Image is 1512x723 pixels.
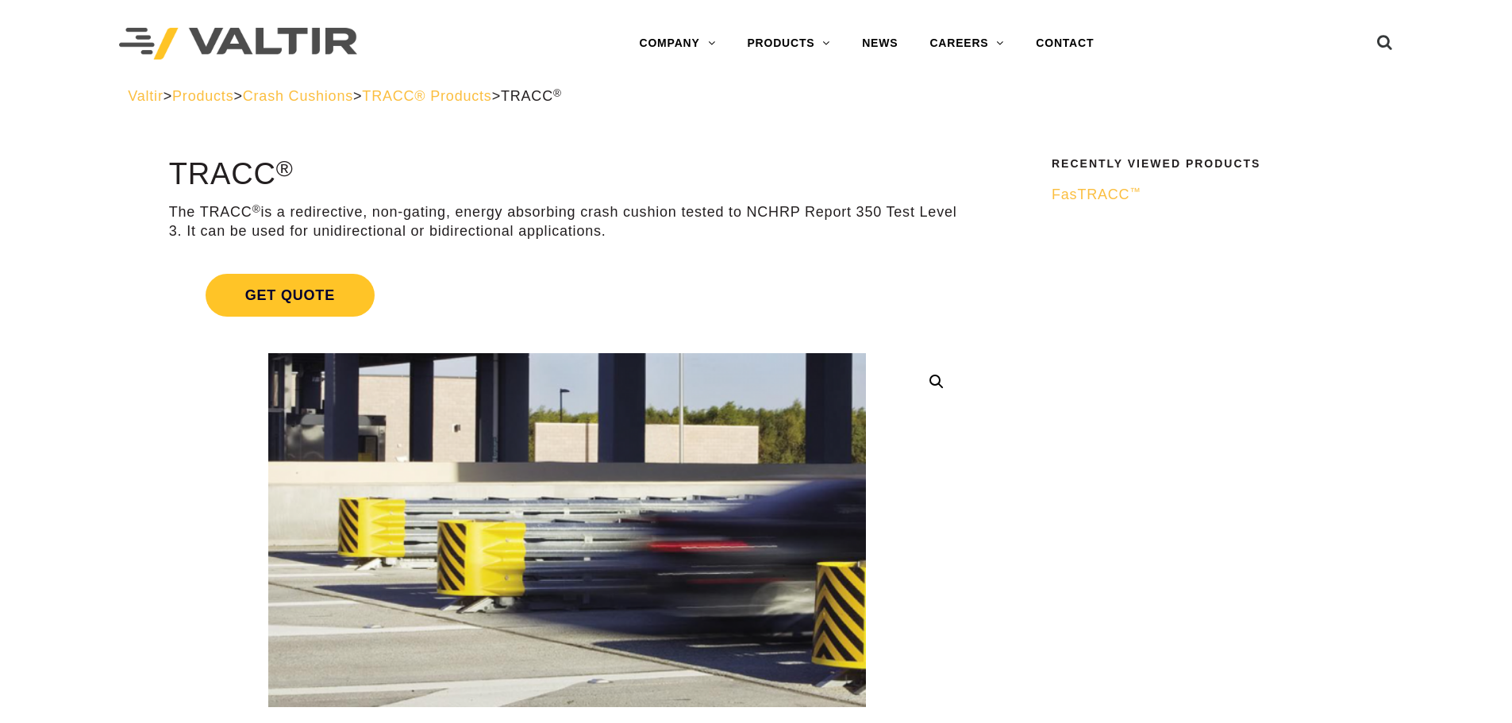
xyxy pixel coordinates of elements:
[553,87,562,99] sup: ®
[1052,187,1141,202] span: FasTRACC
[119,28,357,60] img: Valtir
[914,28,1020,60] a: CAREERS
[1052,158,1374,170] h2: Recently Viewed Products
[128,88,163,104] a: Valtir
[362,88,491,104] a: TRACC® Products
[252,203,261,215] sup: ®
[206,274,375,317] span: Get Quote
[1052,186,1374,204] a: FasTRACC™
[169,203,965,240] p: The TRACC is a redirective, non-gating, energy absorbing crash cushion tested to NCHRP Report 350...
[1129,186,1141,198] sup: ™
[128,87,1384,106] div: > > > >
[731,28,846,60] a: PRODUCTS
[276,156,294,181] sup: ®
[169,158,965,191] h1: TRACC
[1020,28,1110,60] a: CONTACT
[243,88,353,104] a: Crash Cushions
[169,255,965,336] a: Get Quote
[846,28,914,60] a: NEWS
[172,88,233,104] a: Products
[501,88,562,104] span: TRACC
[623,28,731,60] a: COMPANY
